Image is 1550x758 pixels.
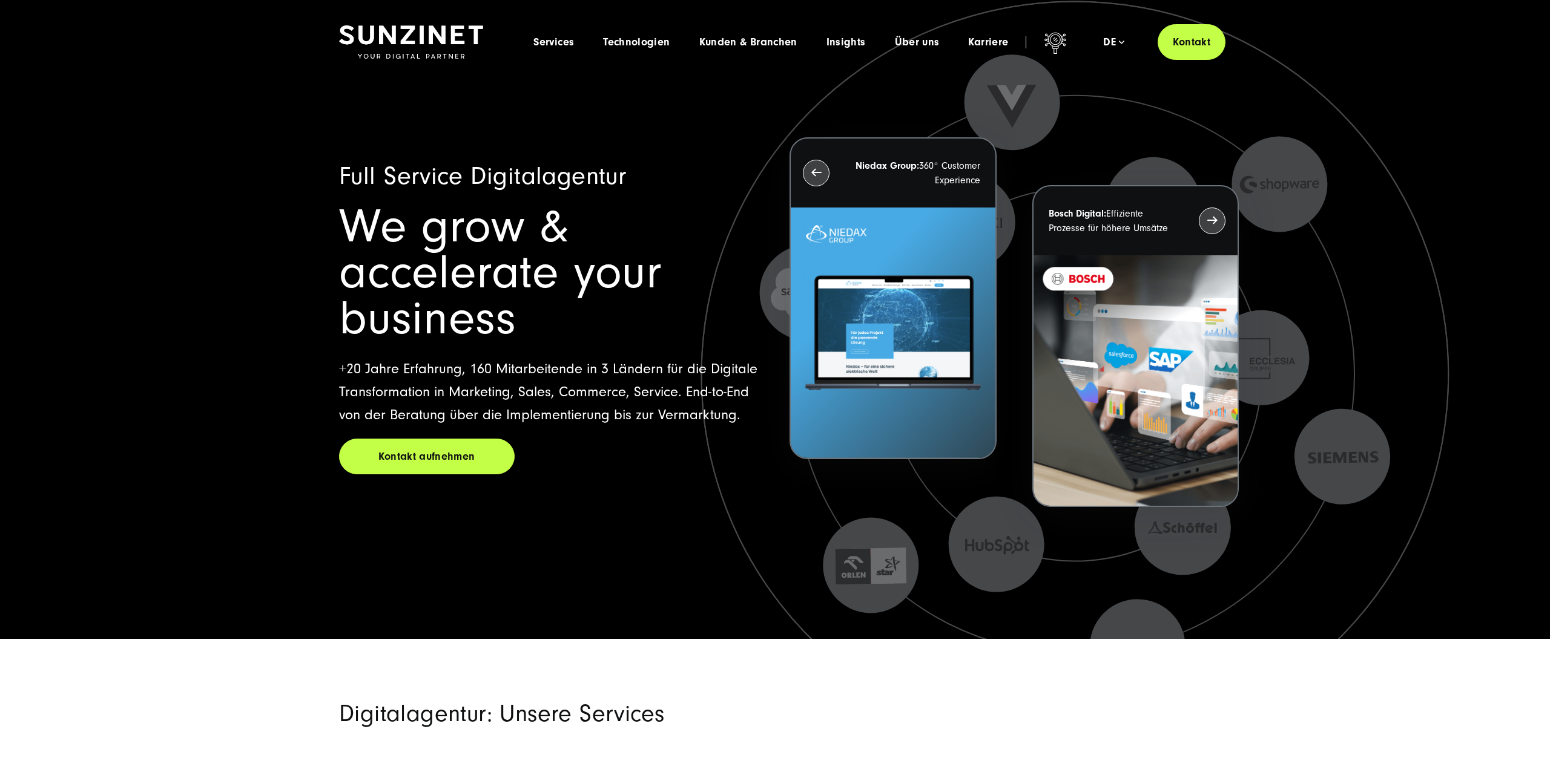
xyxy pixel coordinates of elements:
a: Über uns [895,36,940,48]
img: SUNZINET Full Service Digital Agentur [339,25,483,59]
strong: Niedax Group: [856,160,919,171]
strong: Bosch Digital: [1049,208,1106,219]
a: Insights [826,36,866,48]
a: Karriere [968,36,1008,48]
p: Effiziente Prozesse für höhere Umsätze [1049,206,1177,235]
a: Technologien [603,36,670,48]
a: Services [533,36,574,48]
p: +20 Jahre Erfahrung, 160 Mitarbeitende in 3 Ländern für die Digitale Transformation in Marketing,... [339,358,760,426]
a: Kunden & Branchen [699,36,797,48]
img: BOSCH - Kundeprojekt - Digital Transformation Agentur SUNZINET [1034,255,1238,506]
a: Kontakt [1158,24,1225,60]
button: Bosch Digital:Effiziente Prozesse für höhere Umsätze BOSCH - Kundeprojekt - Digital Transformatio... [1032,185,1239,508]
a: Kontakt aufnehmen [339,439,515,474]
h2: Digitalagentur: Unsere Services [339,699,914,728]
img: Letztes Projekt von Niedax. Ein Laptop auf dem die Niedax Website geöffnet ist, auf blauem Hinter... [791,207,995,459]
span: Full Service Digitalagentur [339,162,626,191]
h1: We grow & accelerate your business [339,204,760,342]
p: 360° Customer Experience [851,158,980,188]
button: Niedax Group:360° Customer Experience Letztes Projekt von Niedax. Ein Laptop auf dem die Niedax W... [790,137,996,460]
div: de [1103,36,1124,48]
